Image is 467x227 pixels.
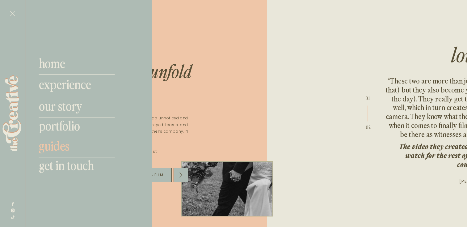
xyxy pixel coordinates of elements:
div: 02 [363,125,373,130]
div: 01 [363,96,372,101]
a: get in touch [39,157,120,172]
a: our story [39,98,131,113]
a: guides [39,138,120,153]
a: experience [39,76,108,91]
a: portfolio [39,118,120,133]
a: home [39,55,108,70]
